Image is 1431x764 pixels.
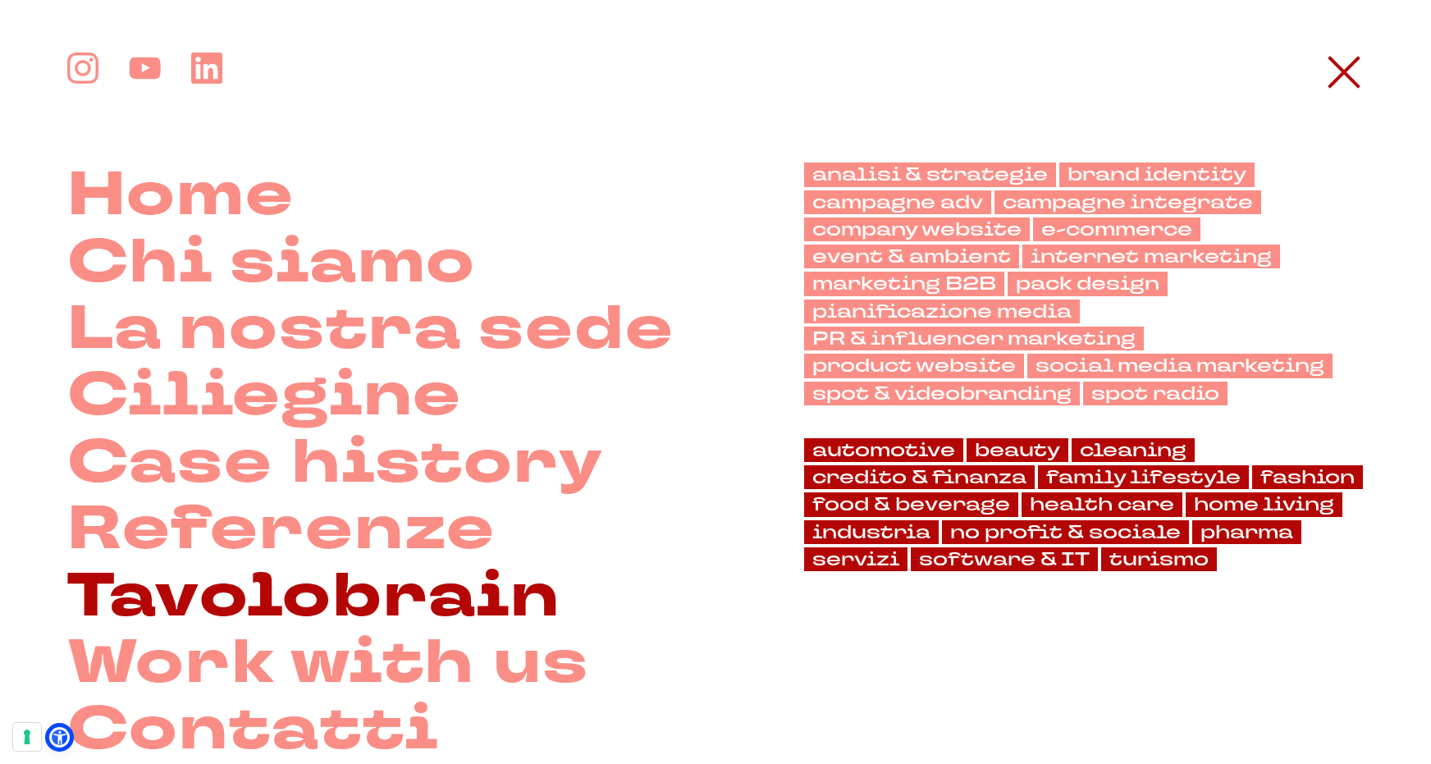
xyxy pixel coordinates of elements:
[804,272,1004,295] a: marketing B2B
[804,217,1030,241] a: company website
[13,723,41,751] button: Le tue preferenze relative al consenso per le tecnologie di tracciamento
[67,296,674,363] a: La nostra sede
[67,430,604,496] a: Case history
[804,382,1080,405] a: spot & videobranding
[1101,547,1217,571] a: turismo
[804,465,1035,489] a: credito & finanza
[1022,245,1280,268] a: internet marketing
[994,190,1261,214] a: campagne integrate
[67,697,439,763] a: Contatti
[1022,492,1182,516] a: health care
[1033,217,1200,241] a: e-commerce
[1072,438,1195,462] a: cleaning
[67,230,477,296] a: Chi siamo
[1059,162,1255,186] a: brand identity
[804,354,1024,377] a: product website
[67,162,295,229] a: Home
[1027,354,1333,377] a: social media marketing
[804,547,908,571] a: servizi
[967,438,1068,462] a: beauty
[67,630,589,697] a: Work with us
[1038,465,1249,489] a: family lifestyle
[804,300,1080,323] a: pianificazione media
[804,520,939,544] a: industria
[804,438,963,462] a: automotive
[804,190,991,214] a: campagne adv
[1192,520,1301,544] a: pharma
[1252,465,1363,489] a: fashion
[804,162,1056,186] a: analisi & strategie
[1008,272,1168,295] a: pack design
[49,727,70,748] a: Open Accessibility Menu
[1186,492,1342,516] a: home living
[804,245,1019,268] a: event & ambient
[1083,382,1228,405] a: spot radio
[804,327,1144,350] a: PR & influencer marketing
[67,363,463,429] a: Ciliegine
[911,547,1098,571] a: software & IT
[67,496,496,563] a: Referenze
[942,520,1189,544] a: no profit & sociale
[67,564,560,630] a: Tavolobrain
[804,492,1018,516] a: food & beverage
